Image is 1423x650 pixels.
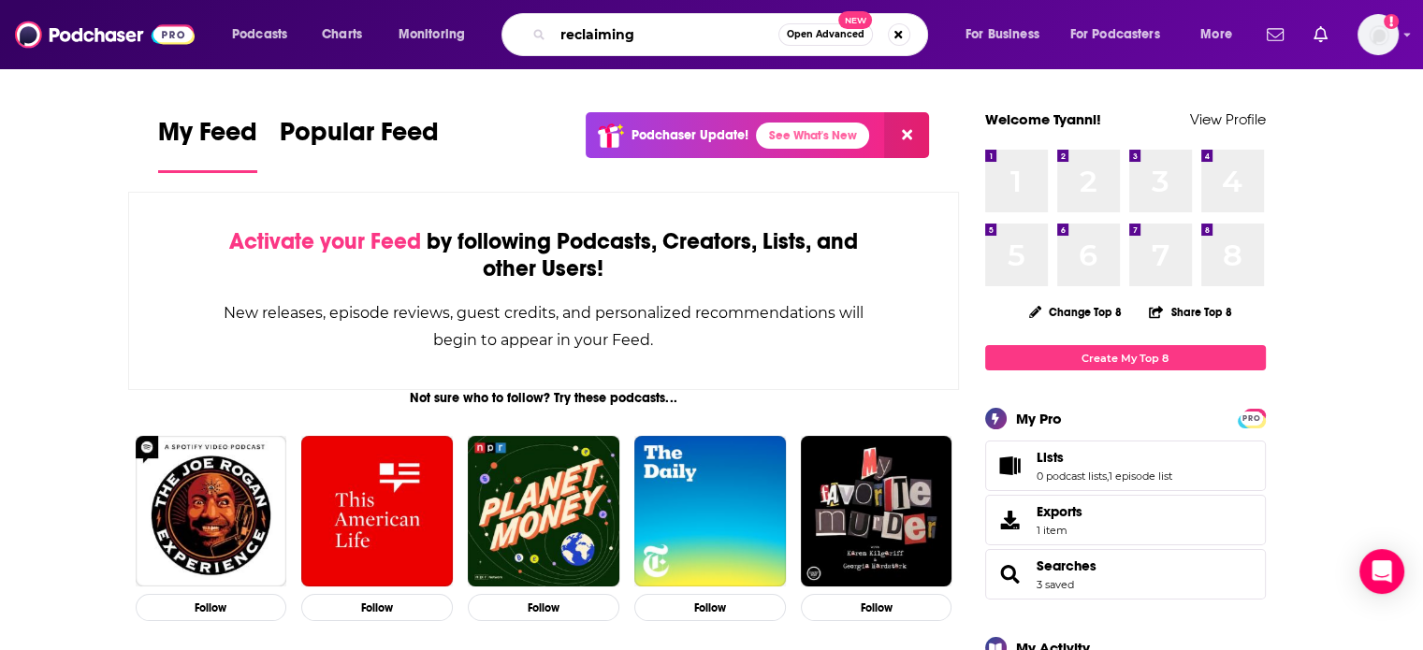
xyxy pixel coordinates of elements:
[1037,503,1082,520] span: Exports
[1070,22,1160,48] span: For Podcasters
[553,20,778,50] input: Search podcasts, credits, & more...
[158,116,257,159] span: My Feed
[1306,19,1335,51] a: Show notifications dropdown
[838,11,872,29] span: New
[1384,14,1399,29] svg: Add a profile image
[1259,19,1291,51] a: Show notifications dropdown
[952,20,1063,50] button: open menu
[15,17,195,52] img: Podchaser - Follow, Share and Rate Podcasts
[801,594,952,621] button: Follow
[1107,469,1109,483] span: ,
[301,594,453,621] button: Follow
[1359,549,1404,594] div: Open Intercom Messenger
[634,436,786,587] img: The Daily
[280,116,439,159] span: Popular Feed
[992,507,1029,533] span: Exports
[1187,20,1256,50] button: open menu
[985,441,1266,491] span: Lists
[322,22,362,48] span: Charts
[128,390,960,406] div: Not sure who to follow? Try these podcasts...
[1200,22,1232,48] span: More
[632,127,748,143] p: Podchaser Update!
[634,594,786,621] button: Follow
[468,436,619,587] img: Planet Money
[1058,20,1187,50] button: open menu
[519,13,946,56] div: Search podcasts, credits, & more...
[985,549,1266,599] span: Searches
[223,299,865,354] div: New releases, episode reviews, guest credits, and personalized recommendations will begin to appe...
[1358,14,1399,55] span: Logged in as TyanniNiles
[1358,14,1399,55] button: Show profile menu
[985,345,1266,370] a: Create My Top 8
[1241,411,1263,425] a: PRO
[1037,469,1107,483] a: 0 podcast lists
[219,20,312,50] button: open menu
[399,22,465,48] span: Monitoring
[985,495,1266,545] a: Exports
[756,123,869,149] a: See What's New
[158,116,257,173] a: My Feed
[801,436,952,587] img: My Favorite Murder with Karen Kilgariff and Georgia Hardstark
[468,594,619,621] button: Follow
[385,20,489,50] button: open menu
[1018,300,1134,324] button: Change Top 8
[1148,294,1232,330] button: Share Top 8
[136,436,287,587] img: The Joe Rogan Experience
[992,453,1029,479] a: Lists
[223,228,865,282] div: by following Podcasts, Creators, Lists, and other Users!
[1241,412,1263,426] span: PRO
[301,436,453,587] img: This American Life
[787,30,864,39] span: Open Advanced
[966,22,1039,48] span: For Business
[992,561,1029,587] a: Searches
[1037,449,1172,466] a: Lists
[1358,14,1399,55] img: User Profile
[310,20,373,50] a: Charts
[136,594,287,621] button: Follow
[1190,110,1266,128] a: View Profile
[1109,469,1172,483] a: 1 episode list
[1016,410,1062,427] div: My Pro
[985,110,1101,128] a: Welcome Tyanni!
[232,22,287,48] span: Podcasts
[1037,557,1096,574] a: Searches
[1037,578,1074,591] a: 3 saved
[280,116,439,173] a: Popular Feed
[778,23,873,46] button: Open AdvancedNew
[229,227,421,255] span: Activate your Feed
[1037,524,1082,537] span: 1 item
[1037,449,1064,466] span: Lists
